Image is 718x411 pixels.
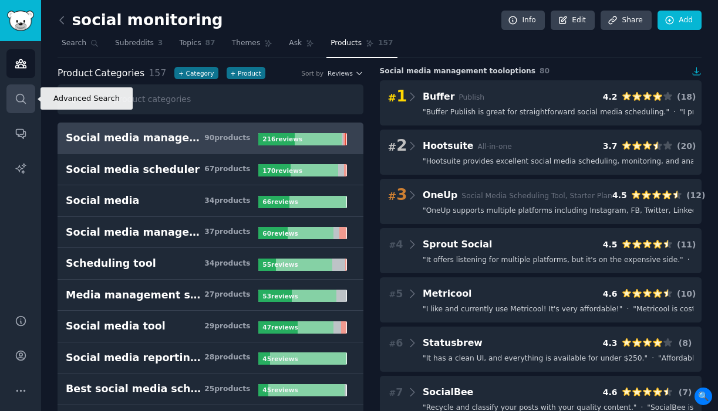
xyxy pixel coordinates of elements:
[673,107,676,118] span: ·
[380,66,702,77] div: Social media management tool options
[601,11,651,30] a: Share
[378,38,393,49] span: 157
[603,239,618,251] div: 4.5
[66,131,204,145] div: Social media management tool
[389,388,396,398] span: #
[232,38,261,49] span: Themes
[204,196,250,206] div: 34 product s
[459,93,484,101] span: Publish
[58,84,363,114] input: Search product categories
[58,154,363,186] a: Social media scheduler67products170reviews
[262,355,298,362] b: 45 review s
[686,189,703,202] div: ( 12 )
[677,337,693,349] div: ( 8 )
[204,227,250,237] div: 37 product s
[58,11,223,30] h2: social monitoring
[262,386,298,393] b: 45 review s
[461,192,612,200] span: Social Media Scheduling Tool, Starter Plan
[423,255,683,266] span: " It offers listening for multiple platforms, but it's on the expensive side. "
[58,123,363,154] a: Social media management tool90products216reviews
[58,185,363,217] a: Social media34products66reviews
[501,11,545,30] a: Info
[179,38,201,49] span: Topics
[262,324,298,331] b: 47 review s
[612,189,627,202] div: 4.5
[389,240,396,250] span: #
[204,133,250,144] div: 90 product s
[58,311,363,342] a: Social media tool29products47reviews
[423,107,669,118] span: " Buffer Publish is great for straightforward social media scheduling. "
[331,38,362,49] span: Products
[58,217,363,249] a: Social media management platform37products60reviews
[603,140,618,152] div: 3.7
[262,135,302,142] b: 216 review s
[66,351,204,365] div: Social media reporting and analytics tools
[389,336,403,351] span: 6
[158,38,163,49] span: 3
[228,34,277,58] a: Themes
[423,337,483,348] span: Statusbrew
[227,67,265,79] button: +Product
[658,11,702,30] a: Add
[603,386,618,399] div: 4.6
[204,321,250,332] div: 29 product s
[262,167,302,174] b: 170 review s
[66,382,204,396] div: Best social media scheduler
[58,34,103,58] a: Search
[389,385,403,400] span: 7
[423,189,457,201] span: OneUp
[677,239,693,251] div: ( 11 )
[262,230,298,237] b: 60 review s
[540,67,550,75] span: 80
[423,239,492,250] span: Sprout Social
[115,38,154,49] span: Subreddits
[205,38,215,49] span: 87
[388,191,397,202] span: #
[66,319,166,334] div: Social media tool
[626,304,629,315] span: ·
[677,386,693,399] div: ( 7 )
[423,354,648,364] span: " It has a clean UI, and everything is available for under $250. "
[262,293,298,300] b: 53 review s
[58,342,363,374] a: Social media reporting and analytics tools28products45reviews
[289,38,302,49] span: Ask
[58,280,363,311] a: Media management software27products53reviews
[389,237,403,252] span: 4
[389,287,403,301] span: 5
[695,388,712,405] span: 🔍
[204,384,250,395] div: 25 product s
[478,142,512,151] span: All-in-one
[328,69,363,77] button: Reviews
[388,92,397,104] span: #
[62,38,86,49] span: Search
[149,67,166,79] span: 157
[389,339,396,348] span: #
[204,259,250,269] div: 34 product s
[58,66,144,81] span: Categories
[231,69,236,77] span: +
[66,288,204,303] div: Media management software
[328,69,353,77] span: Reviews
[603,337,618,349] div: 4.3
[551,11,595,30] a: Edit
[423,288,471,299] span: Metricool
[111,34,167,58] a: Subreddits3
[174,67,218,79] button: +Category
[388,137,407,155] span: 2
[389,290,396,299] span: #
[388,141,397,153] span: #
[204,352,250,363] div: 28 product s
[301,69,323,77] div: Sort by
[285,34,318,58] a: Ask
[7,11,34,31] img: GummySearch logo
[66,225,204,240] div: Social media management platform
[603,91,618,103] div: 4.2
[652,354,654,364] span: ·
[66,256,156,271] div: Scheduling tool
[423,304,622,315] span: " I like and currently use Metricool! It's very affordable! "
[677,288,693,300] div: ( 10 )
[58,248,363,280] a: Scheduling tool34products55reviews
[204,164,250,175] div: 67 product s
